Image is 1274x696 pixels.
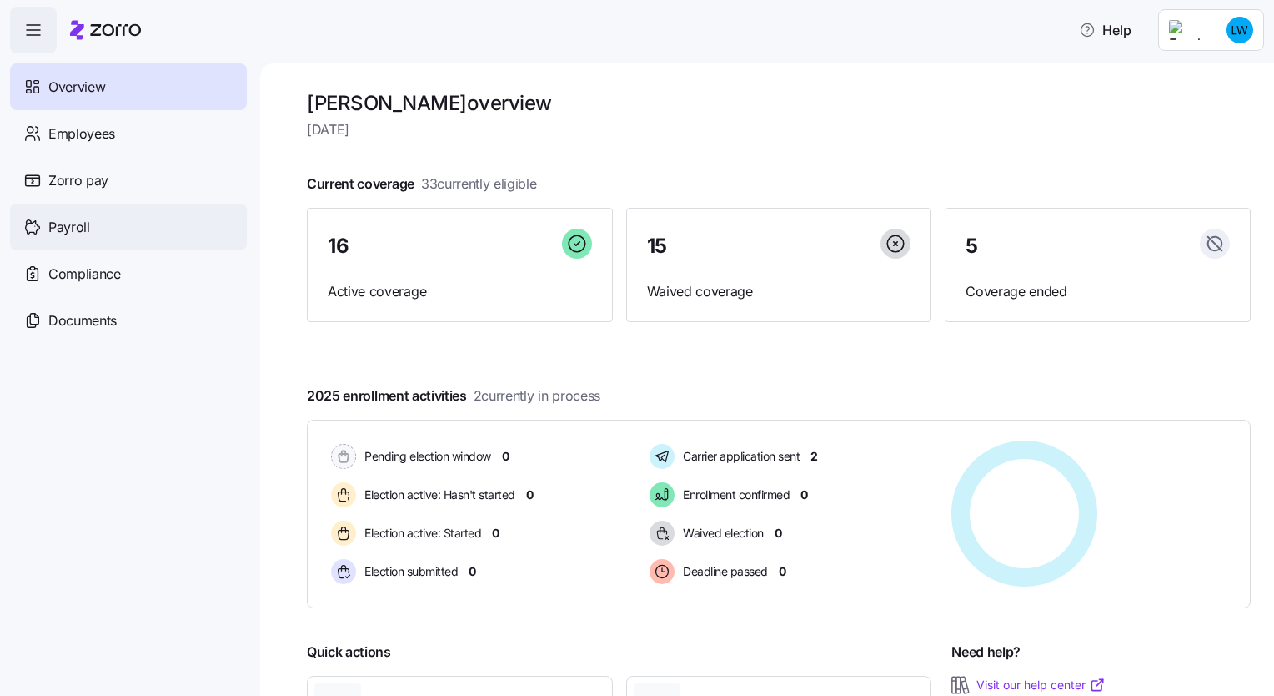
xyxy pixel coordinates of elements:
[48,264,121,285] span: Compliance
[647,236,667,256] span: 15
[810,448,818,465] span: 2
[779,563,786,580] span: 0
[966,281,1230,302] span: Coverage ended
[48,124,115,144] span: Employees
[800,487,808,503] span: 0
[307,90,1251,116] h1: [PERSON_NAME] overview
[647,281,911,302] span: Waived coverage
[10,204,247,250] a: Payroll
[1079,20,1131,40] span: Help
[1066,13,1145,47] button: Help
[678,448,800,465] span: Carrier application sent
[10,157,247,204] a: Zorro pay
[328,281,592,302] span: Active coverage
[966,236,978,256] span: 5
[307,642,391,663] span: Quick actions
[307,119,1251,140] span: [DATE]
[359,487,515,503] span: Election active: Hasn't started
[474,386,600,406] span: 2 currently in process
[359,525,481,542] span: Election active: Started
[976,677,1106,693] a: Visit our help center
[526,487,534,503] span: 0
[359,448,491,465] span: Pending election window
[678,525,764,542] span: Waived election
[359,563,458,580] span: Election submitted
[1169,20,1202,40] img: Employer logo
[469,563,476,580] span: 0
[10,63,247,110] a: Overview
[48,170,108,191] span: Zorro pay
[421,174,537,194] span: 33 currently eligible
[10,297,247,344] a: Documents
[492,525,499,542] span: 0
[307,386,600,406] span: 2025 enrollment activities
[951,642,1021,663] span: Need help?
[775,525,782,542] span: 0
[678,487,790,503] span: Enrollment confirmed
[48,77,105,98] span: Overview
[48,217,90,238] span: Payroll
[307,174,537,194] span: Current coverage
[10,250,247,297] a: Compliance
[328,236,349,256] span: 16
[502,448,509,465] span: 0
[48,310,117,331] span: Documents
[678,563,768,580] span: Deadline passed
[10,110,247,157] a: Employees
[1226,17,1253,43] img: c0e0388fe6342deee47f791d0dfbc0c5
